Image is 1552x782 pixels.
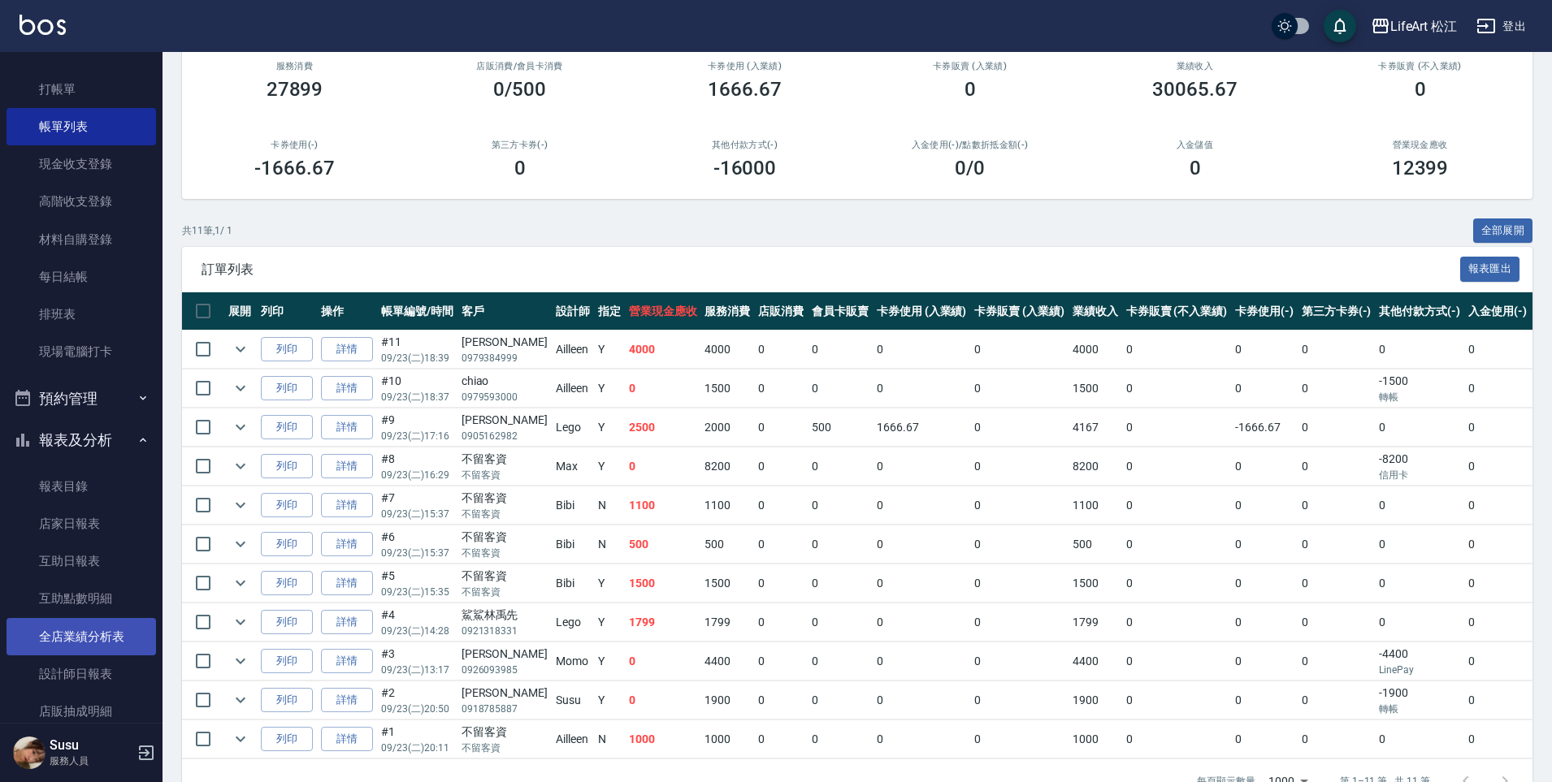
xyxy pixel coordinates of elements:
h3: 27899 [267,78,323,101]
p: 0926093985 [462,663,548,677]
td: 0 [1298,408,1376,447]
a: 排班表 [7,296,156,333]
button: 預約管理 [7,378,156,420]
p: 轉帳 [1379,702,1460,716]
h3: 1666.67 [708,78,782,101]
button: 列印 [261,454,313,479]
a: 店家日報表 [7,505,156,542]
td: 0 [1464,447,1531,486]
th: 操作 [317,292,377,331]
th: 客戶 [457,292,552,331]
td: 4400 [1069,642,1122,680]
td: 0 [754,408,808,447]
td: Ailleen [552,369,594,408]
td: 0 [970,408,1069,447]
a: 材料自購登錄 [7,221,156,258]
td: 0 [808,331,873,369]
td: 500 [700,525,754,564]
button: 列印 [261,727,313,752]
button: 列印 [261,337,313,362]
p: 不留客資 [462,507,548,521]
td: 0 [1231,681,1298,719]
td: 0 [970,369,1069,408]
td: -4400 [1375,642,1464,680]
th: 帳單編號/時間 [377,292,457,331]
p: 09/23 (二) 16:29 [381,468,453,482]
td: 0 [808,447,873,486]
div: 鯊鯊林禹先 [462,607,548,624]
td: 0 [970,564,1069,603]
div: chiao [462,373,548,390]
div: [PERSON_NAME] [462,685,548,702]
td: 0 [1231,369,1298,408]
td: Momo [552,642,594,680]
td: 0 [1231,486,1298,525]
td: -1500 [1375,369,1464,408]
td: 1000 [625,720,701,758]
td: 0 [1298,642,1376,680]
td: 0 [873,525,971,564]
div: [PERSON_NAME] [462,412,548,429]
td: 0 [1122,681,1231,719]
td: 0 [1122,642,1231,680]
td: 0 [1122,525,1231,564]
td: Ailleen [552,720,594,758]
td: -1900 [1375,681,1464,719]
td: 0 [754,331,808,369]
a: 打帳單 [7,71,156,108]
td: 1900 [700,681,754,719]
p: 不留客資 [462,585,548,599]
h3: 0 [514,157,526,179]
button: 列印 [261,532,313,557]
h3: 0 [965,78,976,101]
td: 0 [1464,486,1531,525]
td: 0 [970,681,1069,719]
button: 全部展開 [1473,218,1533,244]
td: 4000 [700,331,754,369]
p: 不留客資 [462,468,548,482]
td: Y [594,331,625,369]
a: 每日結帳 [7,258,156,296]
h2: 業績收入 [1102,61,1288,71]
td: 0 [1464,681,1531,719]
h3: 0/500 [493,78,546,101]
td: 0 [1464,603,1531,642]
td: 0 [754,642,808,680]
p: 0979593000 [462,390,548,404]
button: expand row [228,727,253,751]
td: 8200 [700,447,754,486]
td: 1900 [1069,681,1122,719]
a: 報表目錄 [7,468,156,505]
a: 詳情 [321,532,373,557]
a: 互助點數明細 [7,580,156,617]
h3: -16000 [713,157,777,179]
h2: 入金儲值 [1102,140,1288,150]
td: #10 [377,369,457,408]
td: 1100 [1069,486,1122,525]
h2: 卡券使用(-) [202,140,388,150]
td: #6 [377,525,457,564]
td: 500 [1069,525,1122,564]
button: expand row [228,337,253,361]
td: Ailleen [552,331,594,369]
a: 詳情 [321,454,373,479]
td: 0 [1464,525,1531,564]
td: 0 [1375,331,1464,369]
h3: 0 [1190,157,1201,179]
a: 詳情 [321,337,373,362]
td: 1500 [1069,564,1122,603]
a: 詳情 [321,688,373,713]
td: 1799 [625,603,701,642]
td: 0 [970,720,1069,758]
td: #1 [377,720,457,758]
td: #8 [377,447,457,486]
td: 0 [873,681,971,719]
a: 報表匯出 [1460,261,1520,276]
td: Y [594,681,625,719]
td: Y [594,564,625,603]
a: 店販抽成明細 [7,693,156,730]
div: LifeArt 松江 [1390,16,1458,37]
td: 0 [970,642,1069,680]
td: 0 [754,720,808,758]
button: 報表匯出 [1460,257,1520,282]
